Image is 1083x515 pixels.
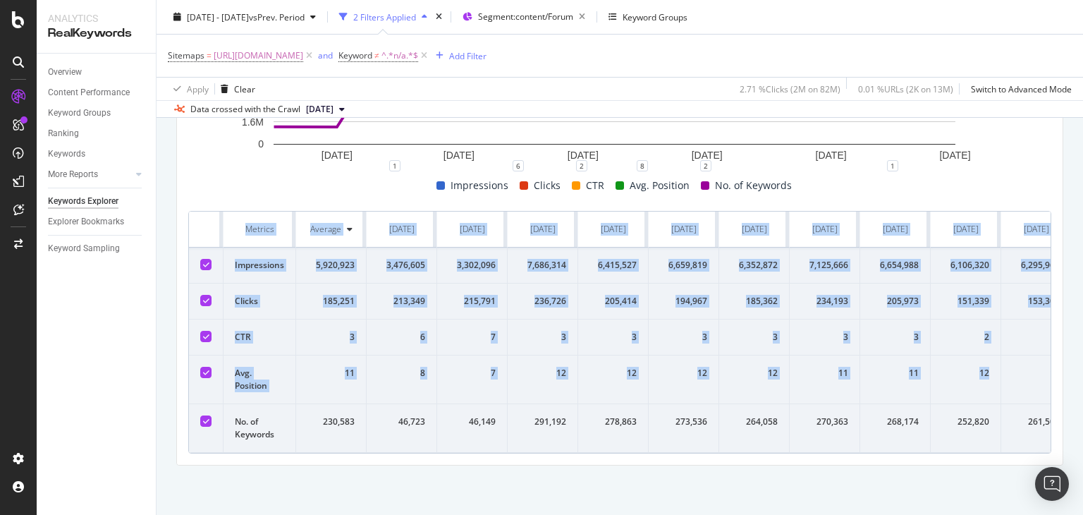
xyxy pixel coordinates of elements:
button: Switch to Advanced Mode [965,78,1072,100]
div: 3 [801,331,848,344]
span: 2025 Apr. 7th [306,103,334,116]
div: 6,415,527 [589,259,637,272]
div: 3 [660,331,707,344]
div: 215,791 [448,295,496,308]
span: [URL][DOMAIN_NAME] [214,46,303,66]
a: Keywords Explorer [48,194,146,209]
div: 153,304 [1012,295,1060,308]
div: 268,174 [871,416,919,428]
span: = [207,49,212,61]
div: 230,583 [307,416,355,428]
td: CTR [224,320,296,356]
div: Keyword Sampling [48,241,120,256]
div: 252,820 [942,416,989,428]
div: 46,149 [448,416,496,428]
a: Overview [48,65,146,80]
button: [DATE] - [DATE]vsPrev. Period [168,6,322,28]
td: No. of Keywords [224,404,296,453]
div: [DATE] [389,223,415,236]
button: Clear [215,78,255,100]
div: Ranking [48,126,79,141]
a: Content Performance [48,85,146,100]
div: 1 [389,160,400,171]
span: Clicks [534,177,561,194]
div: [DATE] [460,223,485,236]
div: 7 [448,331,496,344]
div: 273,536 [660,416,707,428]
div: 151,339 [942,295,989,308]
div: 3,302,096 [448,259,496,272]
div: 7 [448,367,496,380]
div: 185,362 [730,295,778,308]
span: Segment: content/Forum [478,11,573,23]
text: [DATE] [816,150,847,161]
div: 8 [378,367,425,380]
div: 12 [730,367,778,380]
div: 3,476,605 [378,259,425,272]
span: CTR [586,177,604,194]
div: Open Intercom Messenger [1035,467,1069,501]
div: Explorer Bookmarks [48,214,124,229]
button: Apply [168,78,209,100]
div: 2 [700,160,711,171]
div: 5,920,923 [307,259,355,272]
button: Keyword Groups [603,6,693,28]
div: 11 [871,367,919,380]
div: 46,723 [378,416,425,428]
div: 13 [1012,367,1060,380]
span: No. of Keywords [715,177,792,194]
div: 3 [519,331,566,344]
div: 12 [660,367,707,380]
div: 12 [589,367,637,380]
div: 185,251 [307,295,355,308]
div: Keyword Groups [48,106,111,121]
td: Avg. Position [224,356,296,404]
div: Clear [234,83,255,95]
button: Segment:content/Forum [457,6,591,28]
span: Avg. Position [630,177,690,194]
div: 12 [942,367,989,380]
div: 3 [307,331,355,344]
div: 6,352,872 [730,259,778,272]
text: [DATE] [568,150,599,161]
div: 291,192 [519,416,566,428]
text: 1.6M [242,116,264,128]
button: Add Filter [430,47,487,64]
div: 1 [887,160,898,171]
div: [DATE] [812,223,838,236]
div: RealKeywords [48,25,145,42]
div: Analytics [48,11,145,25]
div: Keywords [48,147,85,162]
div: 3 [730,331,778,344]
button: and [318,49,333,62]
div: Keywords Explorer [48,194,118,209]
div: [DATE] [1024,223,1049,236]
div: 6,659,819 [660,259,707,272]
div: times [433,10,445,24]
td: Impressions [224,248,296,284]
div: 6,295,963 [1012,259,1060,272]
div: 205,973 [871,295,919,308]
div: Data crossed with the Crawl [190,103,300,116]
button: 2 Filters Applied [334,6,433,28]
span: ≠ [374,49,379,61]
div: 2 Filters Applied [353,11,416,23]
div: 3 [871,331,919,344]
div: 2 [1012,331,1060,344]
div: Content Performance [48,85,130,100]
div: [DATE] [953,223,979,236]
div: 12 [519,367,566,380]
div: 6,106,320 [942,259,989,272]
a: Explorer Bookmarks [48,214,146,229]
div: 278,863 [589,416,637,428]
span: Impressions [451,177,508,194]
div: 8 [637,160,648,171]
div: More Reports [48,167,98,182]
div: [DATE] [671,223,697,236]
span: vs Prev. Period [249,11,305,23]
div: [DATE] [883,223,908,236]
div: Keyword Groups [623,11,687,23]
div: 236,726 [519,295,566,308]
div: 6,654,988 [871,259,919,272]
div: [DATE] [530,223,556,236]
